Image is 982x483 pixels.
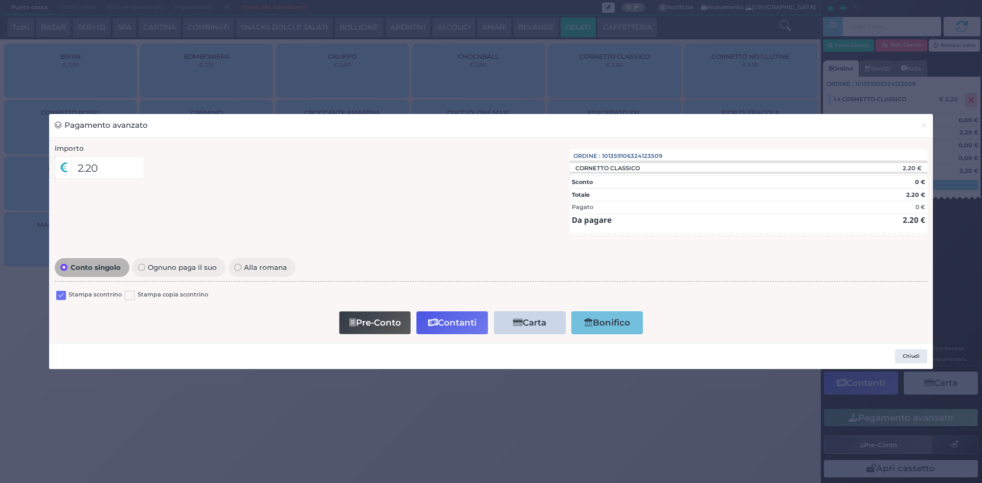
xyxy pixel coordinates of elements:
label: Stampa copia scontrino [138,290,208,300]
label: Importo [55,143,84,153]
button: Pre-Conto [339,311,411,334]
span: × [921,120,927,131]
span: Ognuno paga il suo [145,264,220,271]
button: Chiudi [895,349,927,363]
button: Contanti [416,311,488,334]
button: Bonifico [571,311,643,334]
strong: Sconto [572,178,593,186]
div: 2.20 € [838,165,927,172]
button: Chiudi [915,114,933,137]
strong: Da pagare [572,215,612,225]
span: Conto singolo [68,264,123,271]
div: Pagato [572,203,593,212]
strong: Totale [572,191,590,198]
strong: 0 € [915,178,925,186]
span: Alla romana [241,264,290,271]
input: Es. 30.99 [71,156,144,179]
span: Ordine : [573,152,600,160]
span: 101359106324123509 [602,152,662,160]
h3: Pagamento avanzato [55,120,148,131]
div: CORNETTO CLASSICO [570,165,645,172]
strong: 2.20 € [903,215,925,225]
button: Carta [494,311,566,334]
strong: 2.20 € [906,191,925,198]
div: 0 € [916,203,925,212]
label: Stampa scontrino [69,290,122,300]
